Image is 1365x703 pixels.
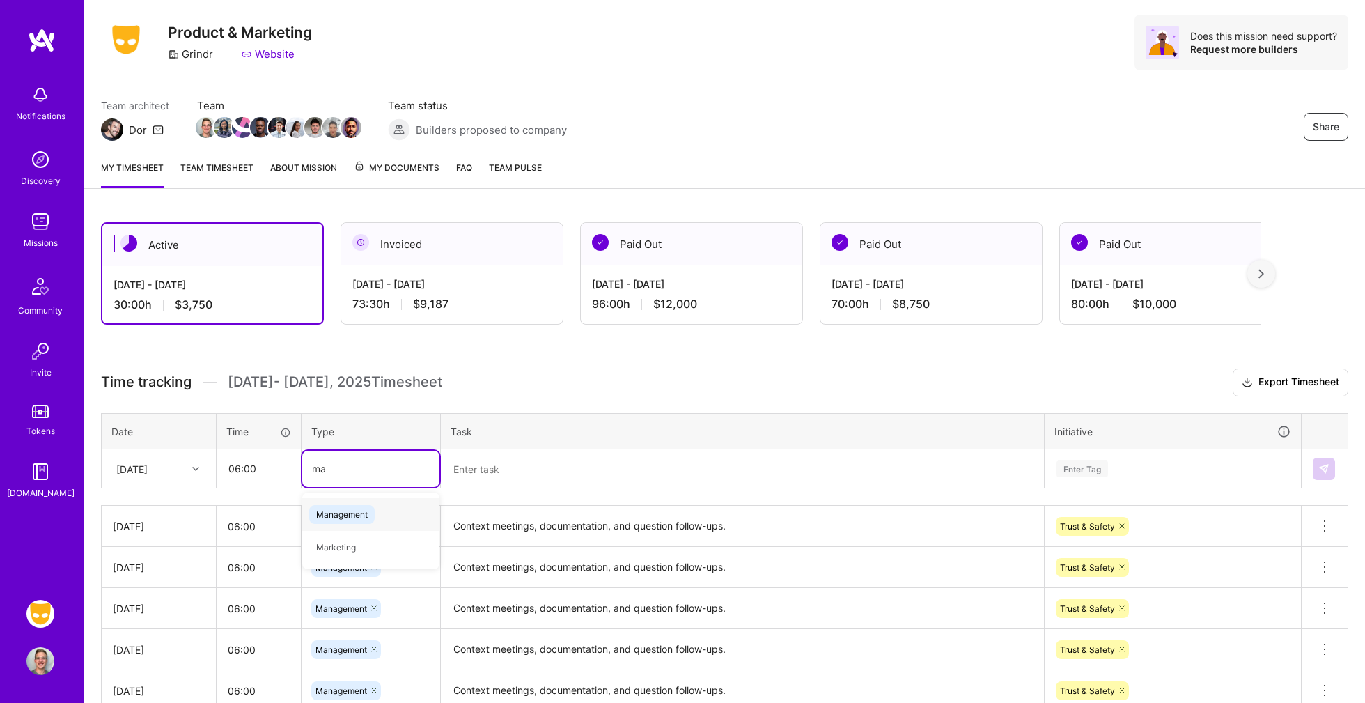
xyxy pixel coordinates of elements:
img: Team Member Avatar [196,117,217,138]
img: Team Architect [101,118,123,141]
th: Type [302,413,441,449]
span: $12,000 [653,297,697,311]
a: Team Member Avatar [342,116,360,139]
img: discovery [26,146,54,173]
div: [DATE] - [DATE] [592,277,791,291]
span: $10,000 [1132,297,1176,311]
img: Paid Out [592,234,609,251]
button: Export Timesheet [1233,369,1348,396]
th: Date [102,413,217,449]
div: Request more builders [1190,43,1337,56]
span: Team [197,98,360,113]
div: Paid Out [820,223,1042,265]
a: Team timesheet [180,160,253,188]
input: HH:MM [217,590,301,627]
a: Team Member Avatar [306,116,324,139]
div: 96:00 h [592,297,791,311]
div: [DATE] [113,601,205,616]
img: Invoiced [352,234,369,251]
div: [DATE] [113,642,205,657]
span: Builders proposed to company [416,123,567,137]
a: My timesheet [101,160,164,188]
input: HH:MM [217,631,301,668]
a: Website [241,47,295,61]
div: [DOMAIN_NAME] [7,486,75,500]
div: Paid Out [581,223,802,265]
span: My Documents [354,160,439,176]
span: Team status [388,98,567,113]
img: User Avatar [26,647,54,675]
div: Tokens [26,424,55,438]
img: Invite [26,337,54,365]
span: Trust & Safety [1060,521,1115,532]
img: Team Member Avatar [268,117,289,138]
a: User Avatar [23,647,58,675]
textarea: Context meetings, documentation, and question follow-ups. [442,589,1043,628]
span: $3,750 [175,298,212,312]
img: Team Member Avatar [322,117,343,138]
div: Notifications [16,109,65,123]
img: logo [28,28,56,53]
div: Discovery [21,173,61,188]
img: Community [24,270,57,303]
div: Community [18,303,63,318]
a: Team Member Avatar [197,116,215,139]
h3: Product & Marketing [168,24,312,41]
div: Does this mission need support? [1190,29,1337,43]
span: [DATE] - [DATE] , 2025 Timesheet [228,373,442,391]
a: Team Member Avatar [251,116,270,139]
span: Management [315,686,367,696]
img: tokens [32,405,49,418]
span: Management [315,562,367,573]
div: 30:00 h [114,298,311,312]
textarea: Context meetings, documentation, and question follow-ups. [442,631,1043,669]
a: Team Pulse [489,160,542,188]
img: Avatar [1146,26,1179,59]
span: Team architect [101,98,169,113]
textarea: Context meetings, documentation, and question follow-ups. [442,548,1043,587]
div: Time [226,424,291,439]
a: My Documents [354,160,439,188]
img: Builders proposed to company [388,118,410,141]
i: icon Chevron [192,465,199,472]
input: HH:MM [217,508,301,545]
a: Team Member Avatar [270,116,288,139]
button: Share [1304,113,1348,141]
div: 70:00 h [832,297,1031,311]
i: icon Mail [153,124,164,135]
div: [DATE] [116,461,148,476]
a: Team Member Avatar [324,116,342,139]
textarea: Context meetings, documentation, and question follow-ups. [442,507,1043,546]
span: Marketing [309,538,363,557]
div: Invite [30,365,52,380]
img: Team Member Avatar [304,117,325,138]
i: icon Download [1242,376,1253,390]
div: Dor [129,123,147,137]
img: bell [26,81,54,109]
a: Team Member Avatar [215,116,233,139]
div: [DATE] - [DATE] [1071,277,1270,291]
th: Task [441,413,1045,449]
span: Management [315,644,367,655]
span: Trust & Safety [1060,644,1115,655]
span: Share [1313,120,1339,134]
div: Missions [24,235,58,250]
span: Management [315,603,367,614]
img: right [1258,269,1264,279]
img: Team Member Avatar [232,117,253,138]
i: icon CompanyGray [168,49,179,60]
div: Grindr [168,47,213,61]
div: [DATE] - [DATE] [832,277,1031,291]
img: Team Member Avatar [286,117,307,138]
div: Invoiced [341,223,563,265]
img: Active [120,235,137,252]
div: 80:00 h [1071,297,1270,311]
img: guide book [26,458,54,486]
img: Team Member Avatar [341,117,361,138]
img: Company Logo [101,21,151,59]
div: Paid Out [1060,223,1281,265]
span: Trust & Safety [1060,603,1115,614]
a: Grindr: Product & Marketing [23,600,58,628]
img: Grindr: Product & Marketing [26,600,54,628]
span: $8,750 [892,297,930,311]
